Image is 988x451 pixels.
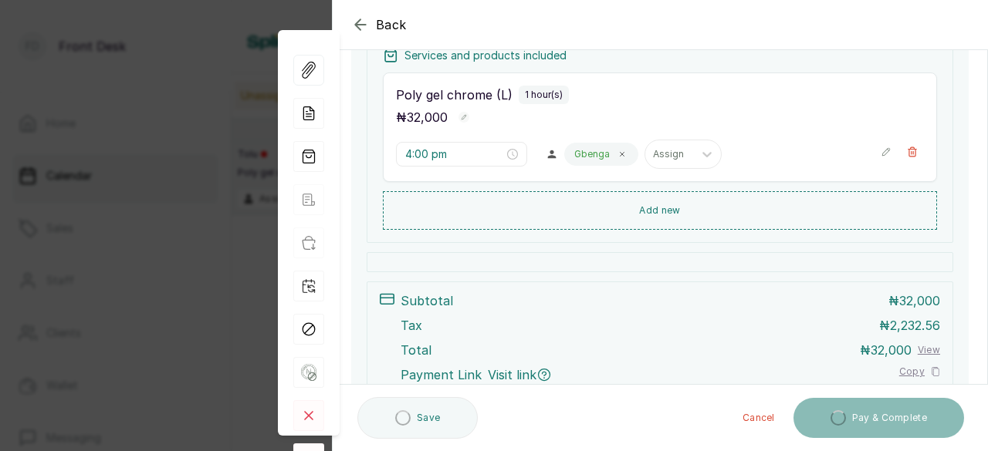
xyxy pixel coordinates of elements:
[404,48,567,63] p: Services and products included
[407,109,448,125] span: 32,000
[351,15,407,34] button: Back
[888,291,940,310] p: ₦
[396,108,448,126] p: ₦
[879,316,940,335] p: ₦
[396,86,513,104] p: Poly gel chrome (L)
[918,344,940,356] button: View
[860,341,912,359] p: ₦
[405,146,504,163] input: Select time
[525,89,563,101] p: 1 hour(s)
[376,15,407,34] span: Back
[871,342,912,358] span: 32,000
[730,398,787,438] button: Cancel
[488,365,552,385] span: Visit link
[401,341,431,359] p: Total
[574,148,610,160] p: Gbenga
[401,316,422,335] p: Tax
[899,293,940,308] span: 32,000
[899,365,940,378] button: Copy
[890,318,940,333] span: 2,232.56
[357,397,478,439] button: Save
[383,191,937,230] button: Add new
[401,365,482,385] span: Payment Link
[793,398,964,438] button: Pay & Complete
[401,291,453,310] p: Subtotal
